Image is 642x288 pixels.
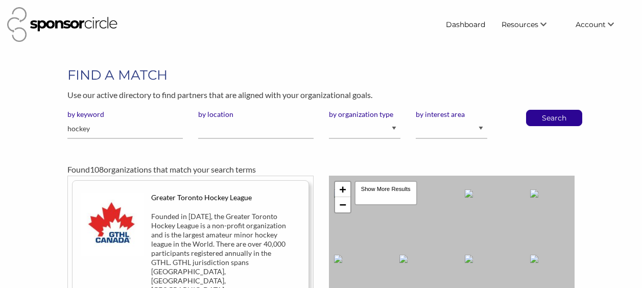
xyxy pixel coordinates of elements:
h1: FIND A MATCH [67,66,575,84]
p: Use our active directory to find partners that are aligned with your organizational goals. [67,88,575,102]
label: by keyword [67,110,183,119]
button: Search [537,110,571,126]
a: Zoom out [335,197,350,212]
a: Zoom in [335,182,350,197]
a: Dashboard [438,15,493,34]
img: wfvmw1forjtjtcjozwoz [81,193,144,256]
label: by location [198,110,314,119]
label: by organization type [329,110,400,119]
label: by interest area [416,110,487,119]
img: Sponsor Circle Logo [7,7,117,42]
div: Show More Results [354,181,417,205]
li: Account [567,15,635,34]
div: Greater Toronto Hockey League [151,193,288,202]
li: Resources [493,15,567,34]
span: Resources [502,20,538,29]
span: Account [576,20,606,29]
input: Please enter one or more keywords [67,119,183,139]
span: 108 [90,164,104,174]
div: Found organizations that match your search terms [67,163,575,176]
